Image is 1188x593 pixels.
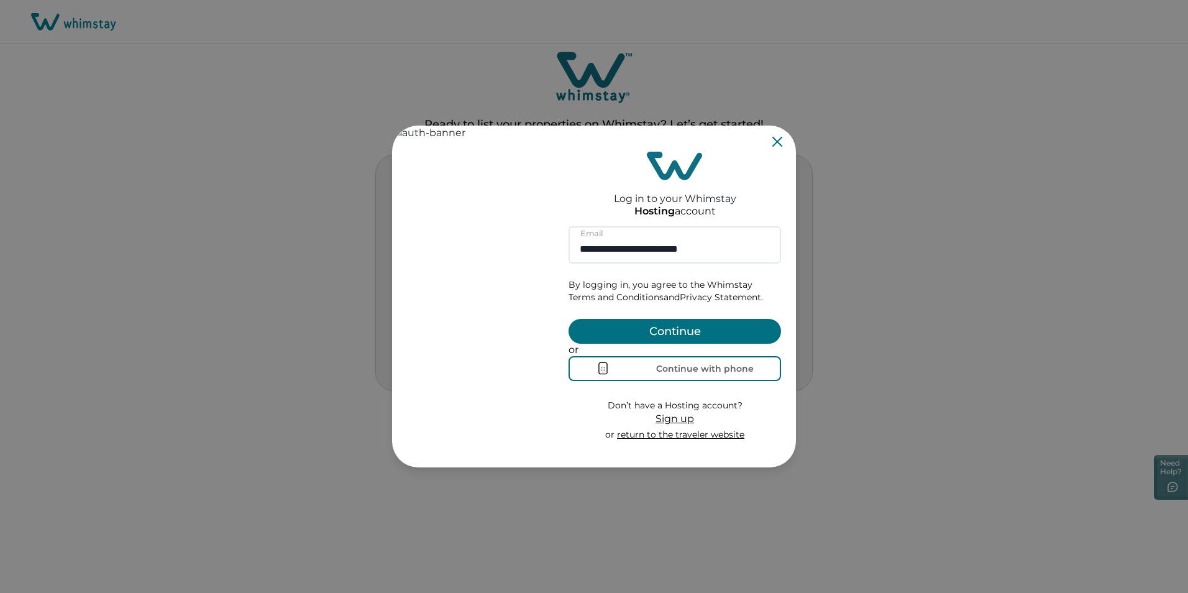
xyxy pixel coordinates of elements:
[569,319,781,344] button: Continue
[617,429,744,440] a: return to the traveler website
[569,279,781,303] p: By logging in, you agree to the Whimstay and
[569,292,664,303] a: Terms and Conditions
[392,126,554,467] img: auth-banner
[772,137,782,147] button: Close
[634,205,675,218] p: Hosting
[569,344,781,356] p: or
[647,152,703,180] img: login-logo
[634,205,716,218] p: account
[656,413,694,425] span: Sign up
[614,180,736,205] h2: Log in to your Whimstay
[605,400,744,412] p: Don’t have a Hosting account?
[605,429,744,441] p: or
[569,356,781,381] button: Continue with phone
[680,292,763,303] a: Privacy Statement.
[656,364,754,374] div: Continue with phone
